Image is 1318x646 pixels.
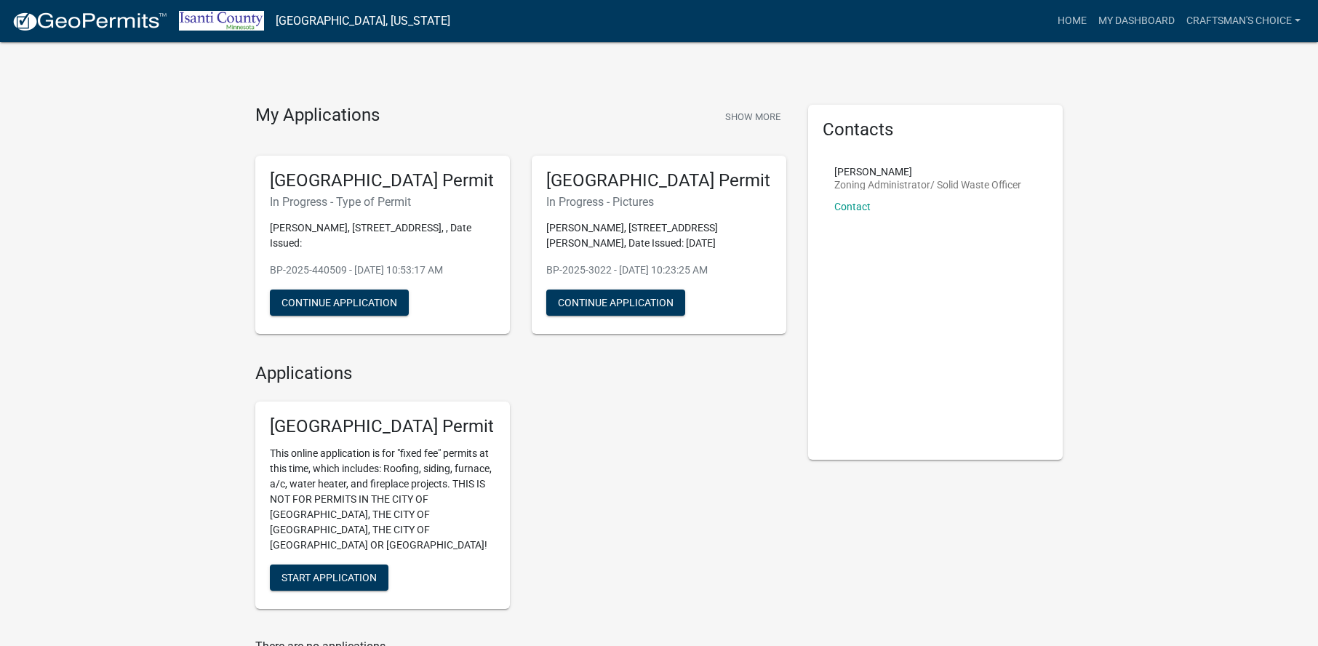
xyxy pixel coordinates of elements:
a: Contact [834,201,871,212]
p: [PERSON_NAME] [834,167,1021,177]
h4: My Applications [255,105,380,127]
span: Start Application [281,572,377,583]
a: Craftsman's Choice [1181,7,1306,35]
p: BP-2025-3022 - [DATE] 10:23:25 AM [546,263,772,278]
h5: Contacts [823,119,1048,140]
button: Continue Application [546,290,685,316]
p: BP-2025-440509 - [DATE] 10:53:17 AM [270,263,495,278]
p: This online application is for "fixed fee" permits at this time, which includes: Roofing, siding,... [270,446,495,553]
wm-workflow-list-section: Applications [255,363,786,621]
h5: [GEOGRAPHIC_DATA] Permit [270,416,495,437]
p: [PERSON_NAME], [STREET_ADDRESS][PERSON_NAME], Date Issued: [DATE] [546,220,772,251]
a: [GEOGRAPHIC_DATA], [US_STATE] [276,9,450,33]
a: My Dashboard [1093,7,1181,35]
h6: In Progress - Pictures [546,195,772,209]
button: Start Application [270,565,388,591]
p: [PERSON_NAME], [STREET_ADDRESS], , Date Issued: [270,220,495,251]
button: Continue Application [270,290,409,316]
button: Show More [719,105,786,129]
h6: In Progress - Type of Permit [270,195,495,209]
h5: [GEOGRAPHIC_DATA] Permit [270,170,495,191]
a: Home [1052,7,1093,35]
h5: [GEOGRAPHIC_DATA] Permit [546,170,772,191]
p: Zoning Administrator/ Solid Waste Officer [834,180,1021,190]
h4: Applications [255,363,786,384]
img: Isanti County, Minnesota [179,11,264,31]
